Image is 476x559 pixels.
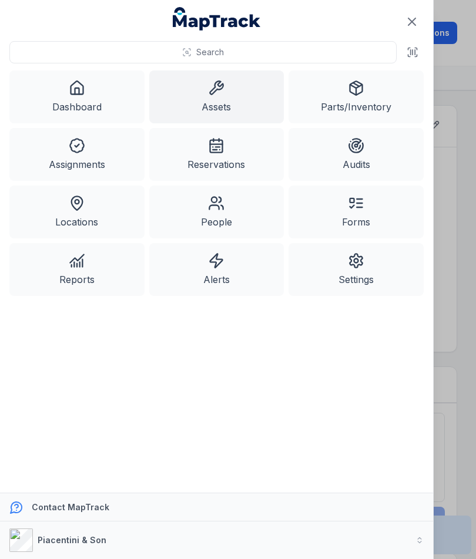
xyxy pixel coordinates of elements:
a: Parts/Inventory [289,70,424,123]
a: People [149,186,284,238]
span: Search [196,46,224,58]
a: Assets [149,70,284,123]
button: Search [9,41,397,63]
a: Assignments [9,128,145,181]
strong: Piacentini & Son [38,535,106,545]
a: Alerts [149,243,284,296]
a: Settings [289,243,424,296]
a: Reservations [149,128,284,181]
a: Dashboard [9,70,145,123]
a: Forms [289,186,424,238]
strong: Contact MapTrack [32,502,109,512]
button: Close navigation [400,9,424,34]
a: Reports [9,243,145,296]
a: Audits [289,128,424,181]
a: MapTrack [173,7,261,31]
a: Locations [9,186,145,238]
